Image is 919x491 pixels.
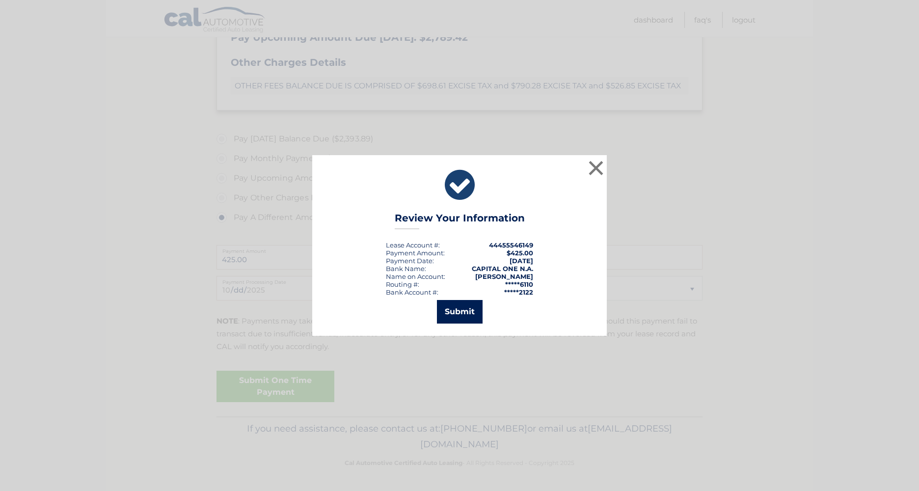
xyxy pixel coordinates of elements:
div: Payment Amount: [386,249,445,257]
h3: Review Your Information [395,212,525,229]
button: Submit [437,300,483,324]
strong: CAPITAL ONE N.A. [472,265,533,273]
div: Bank Name: [386,265,426,273]
strong: 44455546149 [489,241,533,249]
span: $425.00 [507,249,533,257]
span: [DATE] [510,257,533,265]
span: Payment Date [386,257,432,265]
div: Routing #: [386,280,419,288]
div: Bank Account #: [386,288,438,296]
button: × [586,158,606,178]
div: : [386,257,434,265]
div: Name on Account: [386,273,445,280]
div: Lease Account #: [386,241,440,249]
strong: [PERSON_NAME] [475,273,533,280]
